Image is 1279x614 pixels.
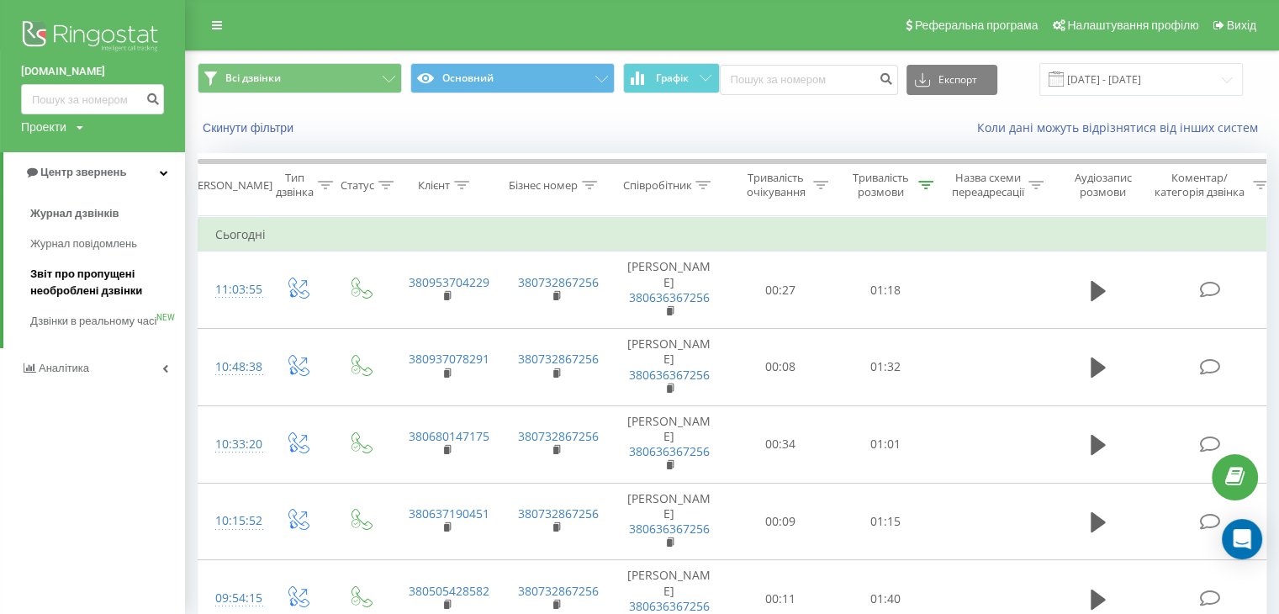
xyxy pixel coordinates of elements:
[198,63,402,93] button: Всі дзвінки
[610,405,728,483] td: [PERSON_NAME]
[39,362,89,374] span: Аналiтика
[518,274,599,290] a: 380732867256
[509,178,578,193] div: Бізнес номер
[409,351,489,367] a: 380937078291
[276,171,314,199] div: Тип дзвінка
[40,166,126,178] span: Центр звернень
[833,251,938,329] td: 01:18
[215,428,249,461] div: 10:33:20
[977,119,1266,135] a: Коли дані можуть відрізнятися вiд інших систем
[341,178,374,193] div: Статус
[629,598,710,614] a: 380636367256
[215,351,249,384] div: 10:48:38
[225,71,281,85] span: Всі дзвінки
[728,329,833,406] td: 00:08
[728,251,833,329] td: 00:27
[410,63,615,93] button: Основний
[518,351,599,367] a: 380732867256
[610,483,728,560] td: [PERSON_NAME]
[21,119,66,135] div: Проекти
[1227,19,1256,32] span: Вихід
[215,273,249,306] div: 11:03:55
[518,428,599,444] a: 380732867256
[610,251,728,329] td: [PERSON_NAME]
[518,583,599,599] a: 380732867256
[21,63,164,80] a: [DOMAIN_NAME]
[743,171,809,199] div: Тривалість очікування
[518,505,599,521] a: 380732867256
[30,266,177,299] span: Звіт про пропущені необроблені дзвінки
[728,405,833,483] td: 00:34
[30,259,185,306] a: Звіт про пропущені необроблені дзвінки
[629,367,710,383] a: 380636367256
[198,218,1275,251] td: Сьогодні
[1222,519,1262,559] div: Open Intercom Messenger
[656,72,689,84] span: Графік
[629,289,710,305] a: 380636367256
[30,306,185,336] a: Дзвінки в реальному часіNEW
[188,178,272,193] div: [PERSON_NAME]
[833,405,938,483] td: 01:01
[30,229,185,259] a: Журнал повідомлень
[720,65,898,95] input: Пошук за номером
[629,443,710,459] a: 380636367256
[915,19,1039,32] span: Реферальна програма
[610,329,728,406] td: [PERSON_NAME]
[215,505,249,537] div: 10:15:52
[1062,171,1144,199] div: Аудіозапис розмови
[952,171,1024,199] div: Назва схеми переадресації
[409,274,489,290] a: 380953704229
[3,152,185,193] a: Центр звернень
[30,313,156,330] span: Дзвінки в реальному часі
[1067,19,1198,32] span: Налаштування профілю
[30,198,185,229] a: Журнал дзвінків
[418,178,450,193] div: Клієнт
[906,65,997,95] button: Експорт
[30,236,137,252] span: Журнал повідомлень
[409,428,489,444] a: 380680147175
[198,120,302,135] button: Скинути фільтри
[833,329,938,406] td: 01:32
[833,483,938,560] td: 01:15
[629,521,710,537] a: 380636367256
[30,205,119,222] span: Журнал дзвінків
[21,84,164,114] input: Пошук за номером
[623,63,720,93] button: Графік
[409,505,489,521] a: 380637190451
[409,583,489,599] a: 380505428582
[21,17,164,59] img: Ringostat logo
[1150,171,1249,199] div: Коментар/категорія дзвінка
[848,171,914,199] div: Тривалість розмови
[728,483,833,560] td: 00:09
[622,178,691,193] div: Співробітник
